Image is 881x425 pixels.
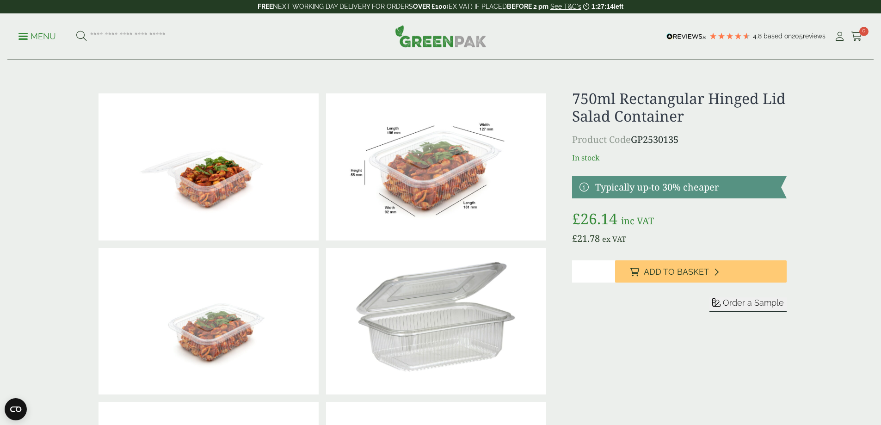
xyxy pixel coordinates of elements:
[572,232,600,245] bdi: 21.78
[709,297,787,312] button: Order a Sample
[550,3,581,10] a: See T&C's
[572,133,786,147] p: GP2530135
[614,3,623,10] span: left
[859,27,869,36] span: 0
[709,32,751,40] div: 4.79 Stars
[591,3,614,10] span: 1:27:14
[851,32,863,41] i: Cart
[395,25,487,47] img: GreenPak Supplies
[753,32,764,40] span: 4.8
[621,215,654,227] span: inc VAT
[18,31,56,40] a: Menu
[834,32,845,41] i: My Account
[851,30,863,43] a: 0
[572,152,786,163] p: In stock
[572,232,577,245] span: £
[615,260,787,283] button: Add to Basket
[803,32,826,40] span: reviews
[572,209,580,228] span: £
[326,248,546,395] img: 750ml Rectangular Hinged Lid Salad Container 0
[18,31,56,42] p: Menu
[572,133,631,146] span: Product Code
[666,33,707,40] img: REVIEWS.io
[764,32,792,40] span: Based on
[572,209,617,228] bdi: 26.14
[258,3,273,10] strong: FREE
[644,267,709,277] span: Add to Basket
[99,248,319,395] img: 750ml Rectangle Hinged Salad Container Closed
[507,3,548,10] strong: BEFORE 2 pm
[723,298,784,308] span: Order a Sample
[413,3,447,10] strong: OVER £100
[602,234,626,244] span: ex VAT
[792,32,803,40] span: 205
[99,93,319,240] img: 750ml Rectangle Hinged Salad Container Open
[5,398,27,420] button: Open CMP widget
[326,93,546,240] img: SaladBox_750rectangle
[572,90,786,125] h1: 750ml Rectangular Hinged Lid Salad Container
